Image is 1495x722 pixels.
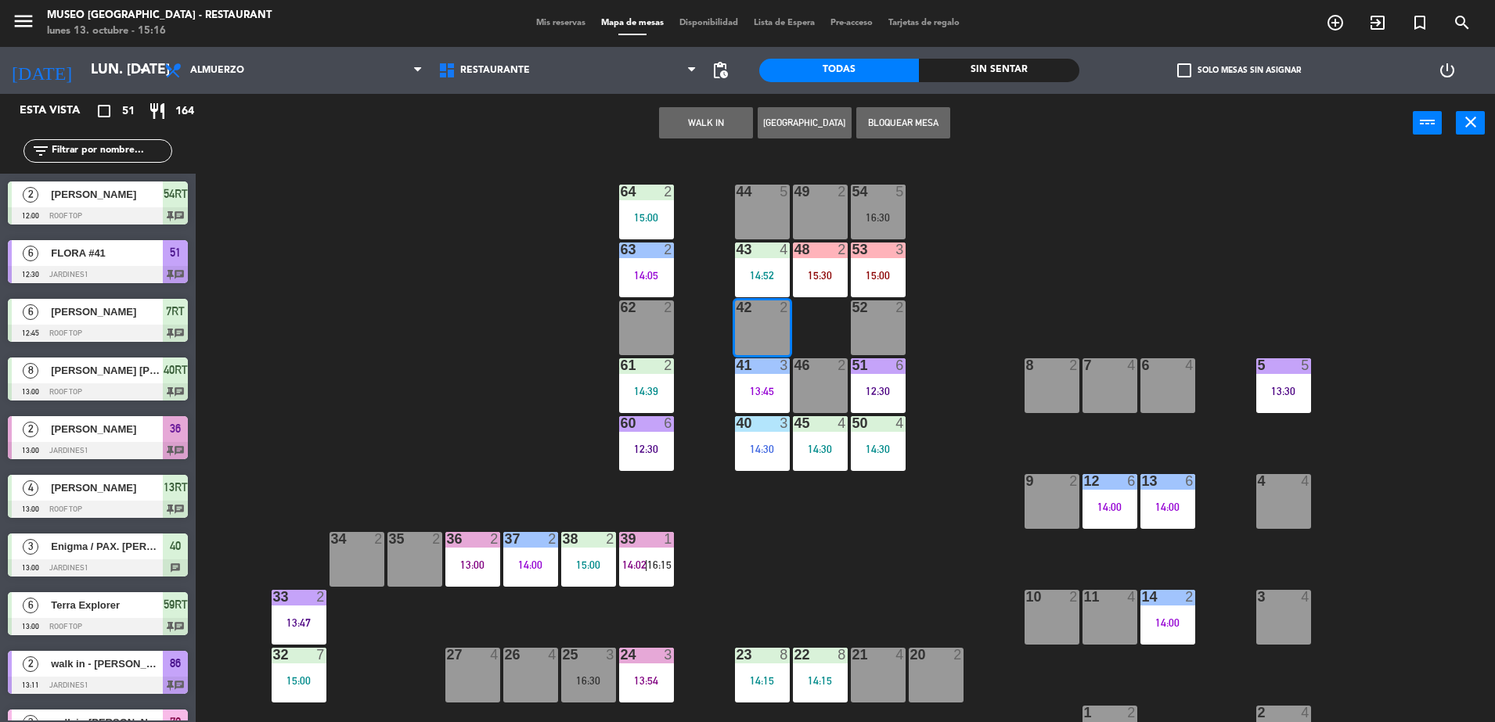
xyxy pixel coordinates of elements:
[895,358,905,372] div: 6
[1026,474,1027,488] div: 9
[647,559,672,571] span: 16:15
[1258,358,1259,372] div: 5
[793,675,848,686] div: 14:15
[460,65,530,76] span: Restaurante
[445,559,500,570] div: 13:00
[170,654,181,673] span: 86
[1127,474,1137,488] div: 6
[528,19,593,27] span: Mis reservas
[851,444,906,454] div: 14:30
[563,648,564,662] div: 25
[12,9,35,38] button: menu
[432,532,441,546] div: 2
[1456,111,1485,135] button: close
[51,656,163,672] span: walk in - [PERSON_NAME]
[47,23,272,39] div: lunes 13. octubre - 15:16
[272,675,326,686] div: 15:00
[505,648,506,662] div: 26
[1256,386,1311,397] div: 13:30
[794,358,795,372] div: 46
[794,416,795,430] div: 45
[95,102,113,120] i: crop_square
[122,102,135,120] span: 51
[735,386,790,397] div: 13:45
[23,480,38,496] span: 4
[166,302,185,321] span: 7RT
[23,656,38,672] span: 2
[1185,358,1194,372] div: 4
[619,675,674,686] div: 13:54
[1084,590,1085,604] div: 11
[664,358,673,372] div: 2
[1185,474,1194,488] div: 6
[606,648,615,662] div: 3
[1026,358,1027,372] div: 8
[490,648,499,662] div: 4
[735,444,790,454] div: 14:30
[374,532,384,546] div: 2
[1084,358,1085,372] div: 7
[606,532,615,546] div: 2
[664,532,673,546] div: 1
[1410,13,1429,32] i: turned_in_not
[51,362,163,379] span: [PERSON_NAME] [PERSON_NAME]
[1438,61,1457,80] i: power_settings_new
[47,8,272,23] div: Museo [GEOGRAPHIC_DATA] - Restaurant
[1084,706,1085,720] div: 1
[852,358,853,372] div: 51
[1142,590,1143,604] div: 14
[170,537,181,555] span: 40
[619,270,674,281] div: 14:05
[735,270,790,281] div: 14:52
[51,304,163,320] span: [PERSON_NAME]
[1453,13,1472,32] i: search
[895,416,905,430] div: 4
[1301,358,1310,372] div: 5
[134,61,153,80] i: arrow_drop_down
[447,648,448,662] div: 27
[490,532,499,546] div: 2
[164,595,188,614] span: 59RT
[273,648,274,662] div: 32
[1177,63,1191,77] span: check_box_outline_blank
[780,185,789,199] div: 5
[316,648,326,662] div: 7
[1368,13,1387,32] i: exit_to_app
[619,386,674,397] div: 14:39
[1127,590,1137,604] div: 4
[919,59,1079,82] div: Sin sentar
[331,532,332,546] div: 34
[851,270,906,281] div: 15:00
[561,559,616,570] div: 15:00
[1177,63,1301,77] label: Solo mesas sin asignar
[1084,474,1085,488] div: 12
[1069,358,1079,372] div: 2
[823,19,881,27] span: Pre-acceso
[1142,474,1143,488] div: 13
[31,142,50,160] i: filter_list
[548,648,557,662] div: 4
[851,386,906,397] div: 12:30
[838,242,847,257] div: 2
[164,185,188,203] span: 54RT
[50,142,171,160] input: Filtrar por nombre...
[51,245,163,261] span: FLORA #41
[622,559,647,571] span: 14:02
[170,419,181,438] span: 36
[852,648,853,662] div: 21
[8,102,113,120] div: Esta vista
[852,300,853,314] div: 52
[1301,474,1310,488] div: 4
[852,185,853,199] div: 54
[619,444,674,454] div: 12:30
[735,675,790,686] div: 14:15
[1142,358,1143,372] div: 6
[619,212,674,223] div: 15:00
